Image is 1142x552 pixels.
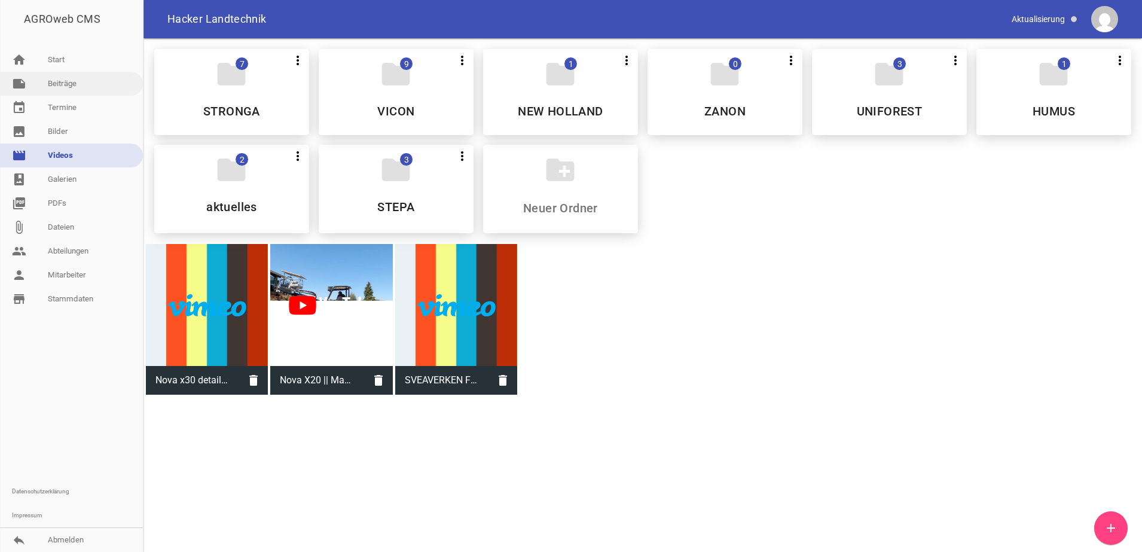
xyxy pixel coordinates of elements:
h5: STEPA [377,201,414,213]
div: ZANON [648,49,802,135]
div: aktuelles [154,145,309,233]
i: note [12,77,26,91]
h5: UNIFOREST [857,105,923,117]
i: more_vert [1113,53,1127,68]
i: folder [543,57,577,91]
div: HUMUS [976,49,1131,135]
i: folder [1037,57,1070,91]
i: store_mall_directory [12,292,26,306]
div: UNIFOREST [812,49,967,135]
button: more_vert [286,145,309,166]
button: more_vert [780,49,802,71]
i: movie [12,148,26,163]
i: folder [379,57,413,91]
i: image [12,124,26,139]
button: more_vert [944,49,967,71]
div: NEW HOLLAND [483,49,638,135]
h5: aktuelles [206,201,257,213]
div: VICON [319,49,474,135]
span: 3 [400,153,413,166]
i: folder [379,153,413,187]
i: more_vert [455,53,469,68]
i: photo_album [12,172,26,187]
span: Nova X20 || Manure Fork [270,365,364,396]
div: STRONGA [154,49,309,135]
i: more_vert [784,53,798,68]
i: folder [215,57,248,91]
div: STEPA [319,145,474,233]
i: more_vert [948,53,963,68]
span: 1 [564,57,577,70]
span: 3 [893,57,906,70]
span: Nova x30 details.mp4 [146,365,239,396]
span: 0 [729,57,741,70]
span: 7 [236,57,248,70]
i: attach_file [12,220,26,234]
i: delete [239,366,268,395]
i: event [12,100,26,115]
i: more_vert [291,149,305,163]
i: more_vert [455,149,469,163]
i: folder [708,57,741,91]
i: more_vert [619,53,634,68]
span: 2 [236,153,248,166]
h5: VICON [377,105,414,117]
i: more_vert [291,53,305,68]
i: delete [488,366,517,395]
span: Hacker Landtechnik [167,14,266,25]
i: person [12,268,26,282]
i: home [12,53,26,67]
button: more_vert [615,49,638,71]
button: more_vert [451,49,474,71]
button: more_vert [1109,49,1131,71]
span: SVEAVERKEN F100.mp4 [395,365,488,396]
button: more_vert [286,49,309,71]
i: delete [364,366,393,395]
i: create_new_folder [543,153,577,187]
button: more_vert [451,145,474,166]
i: folder [872,57,906,91]
span: 1 [1058,57,1070,70]
i: reply [12,533,26,547]
h5: HUMUS [1033,105,1075,117]
h5: STRONGA [203,105,260,117]
i: people [12,244,26,258]
i: add [1104,521,1118,535]
i: folder [215,153,248,187]
i: picture_as_pdf [12,196,26,211]
input: Neuer Ordner [490,201,631,215]
h5: NEW HOLLAND [518,105,603,117]
span: 9 [400,57,413,70]
h5: ZANON [704,105,746,117]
